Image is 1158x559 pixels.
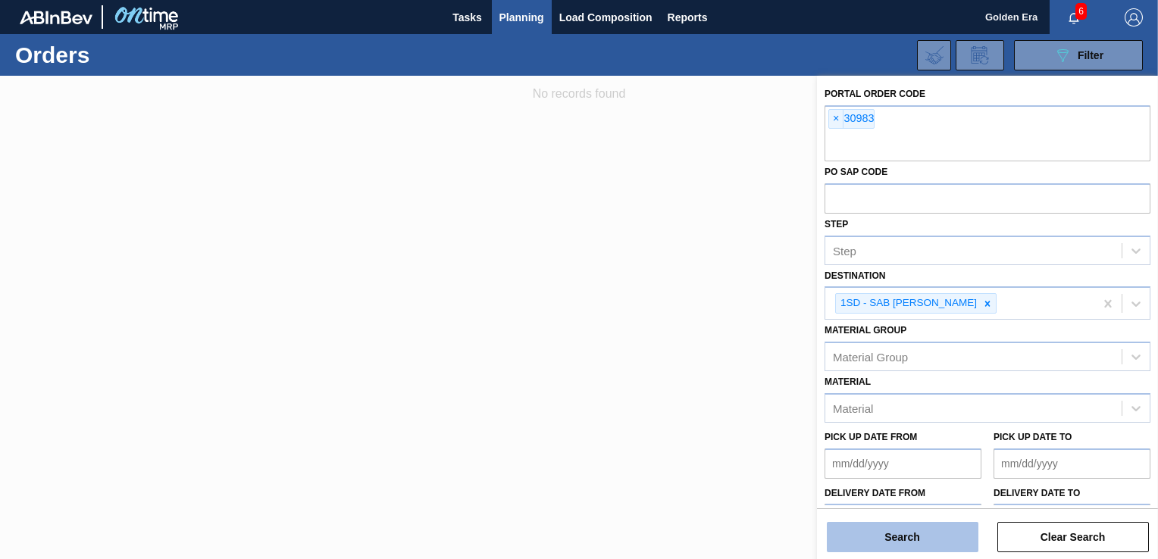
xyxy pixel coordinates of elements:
label: Material [825,376,871,387]
label: Pick up Date from [825,432,917,442]
div: 30983 [828,109,875,129]
label: Step [825,219,848,230]
img: Logout [1125,8,1143,27]
input: mm/dd/yyyy [994,448,1150,479]
img: TNhmsLtSVTkK8tSr43FrP2fwEKptu5GPRR3wAAAABJRU5ErkJggg== [20,11,92,24]
button: Notifications [1050,7,1098,28]
div: 1SD - SAB [PERSON_NAME] [836,294,979,313]
span: Tasks [451,8,484,27]
span: × [829,110,843,128]
span: Reports [668,8,708,27]
span: 6 [1075,3,1087,20]
div: Step [833,244,856,257]
div: Material Group [833,351,908,364]
input: mm/dd/yyyy [825,448,981,479]
label: Delivery Date from [825,488,925,498]
label: Portal Order Code [825,89,925,99]
span: Planning [499,8,544,27]
button: Filter [1014,40,1143,70]
div: Order Review Request [956,40,1004,70]
h1: Orders [15,46,233,64]
div: Material [833,401,873,414]
label: Pick up Date to [994,432,1072,442]
label: Delivery Date to [994,488,1080,498]
div: Import Order Negotiation [917,40,951,70]
span: Filter [1078,49,1103,61]
input: mm/dd/yyyy [825,504,981,534]
label: PO SAP Code [825,167,887,177]
label: Material Group [825,325,906,336]
input: mm/dd/yyyy [994,504,1150,534]
span: Load Composition [559,8,653,27]
label: Destination [825,270,885,281]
